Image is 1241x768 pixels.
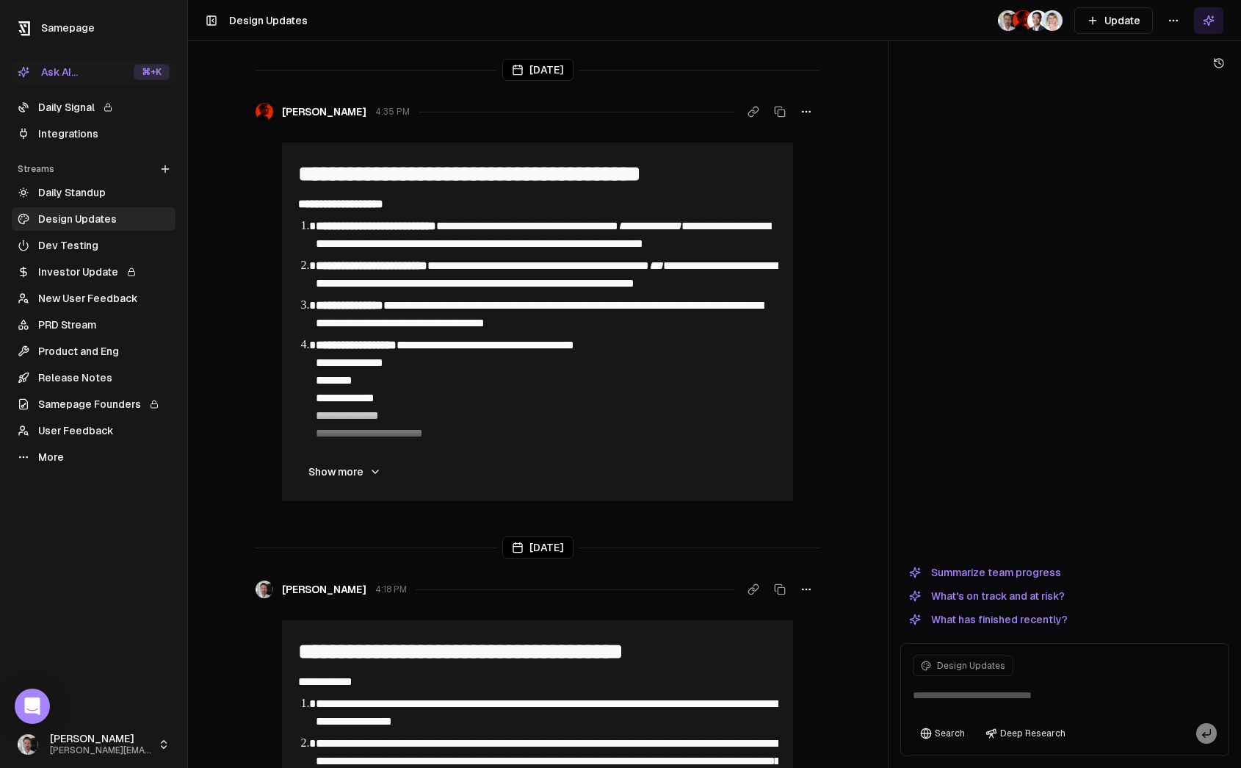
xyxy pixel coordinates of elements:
span: [PERSON_NAME] [282,582,366,597]
span: [PERSON_NAME] [282,104,366,119]
button: Summarize team progress [900,564,1070,581]
button: Ask AI...⌘+K [12,60,176,84]
button: What has finished recently? [900,611,1077,628]
div: Streams [12,157,176,181]
a: Design Updates [12,207,176,231]
span: [PERSON_NAME][EMAIL_ADDRESS] [50,745,152,756]
div: [DATE] [502,59,574,81]
button: [PERSON_NAME][PERSON_NAME][EMAIL_ADDRESS] [12,727,176,762]
button: Update [1074,7,1153,34]
a: Investor Update [12,260,176,284]
span: Design Updates [937,660,1005,672]
a: More [12,445,176,469]
img: _image [18,734,38,755]
img: _image [256,581,273,598]
img: _image [1027,10,1048,31]
a: Daily Signal [12,96,176,119]
button: Search [913,723,972,744]
a: Dev Testing [12,234,176,257]
a: Product and Eng [12,340,176,363]
span: Samepage [41,22,95,34]
button: Deep Research [978,723,1073,744]
div: ⌘ +K [134,64,170,80]
a: PRD Stream [12,313,176,337]
span: Design Updates [229,15,308,26]
span: 4:35 PM [375,106,410,118]
a: Samepage Founders [12,392,176,416]
a: User Feedback [12,419,176,442]
img: _image [1042,10,1063,31]
span: 4:18 PM [375,584,407,595]
a: Integrations [12,122,176,146]
div: [DATE] [502,536,574,559]
div: Ask AI... [18,65,78,79]
img: _image [1013,10,1033,31]
img: _image [256,103,273,121]
span: [PERSON_NAME] [50,733,152,746]
a: New User Feedback [12,287,176,310]
img: _image [998,10,1019,31]
div: Open Intercom Messenger [15,689,50,724]
button: What's on track and at risk? [900,587,1074,605]
button: Show more [297,457,393,487]
a: Release Notes [12,366,176,390]
a: Daily Standup [12,181,176,204]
